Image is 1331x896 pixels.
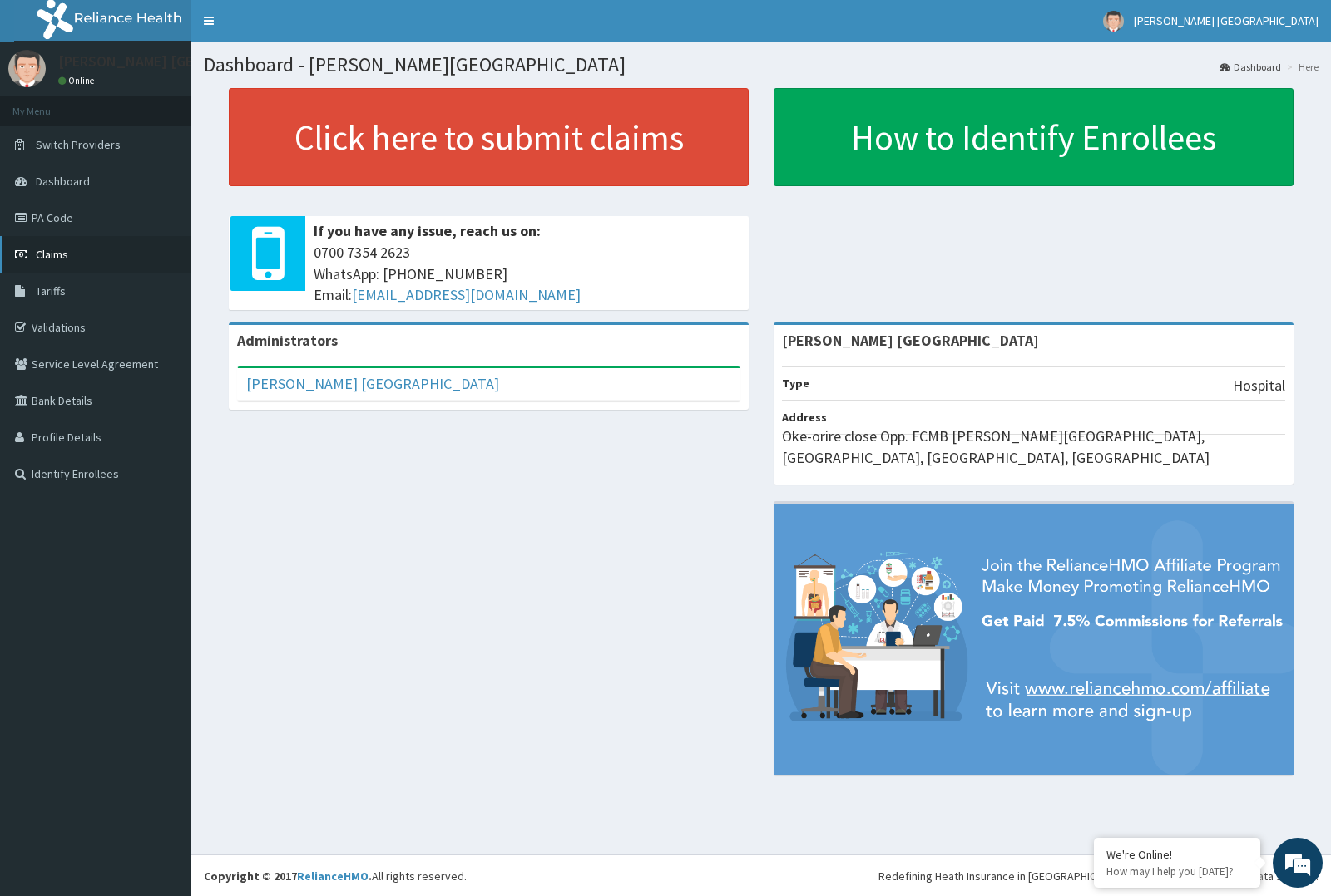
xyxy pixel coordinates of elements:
[31,83,67,125] img: d_794563401_company_1708531726252_794563401
[87,93,280,115] div: Chat with us now
[297,869,369,884] a: RelianceHMO
[1134,13,1319,28] span: [PERSON_NAME] [GEOGRAPHIC_DATA]
[782,426,1285,468] p: Oke-orire close Opp. FCMB [PERSON_NAME][GEOGRAPHIC_DATA], [GEOGRAPHIC_DATA], [GEOGRAPHIC_DATA], [...
[8,454,317,512] textarea: Type your message and hit 'Enter'
[1283,60,1319,74] li: Here
[1106,847,1248,862] div: We're Online!
[229,88,749,186] a: Click here to submit claims
[58,75,98,86] a: Online
[36,174,90,189] span: Dashboard
[774,88,1294,186] a: How to Identify Enrollees
[1106,864,1248,879] p: How may I help you today?
[204,869,372,884] strong: Copyright © 2017 .
[1220,60,1281,74] a: Dashboard
[352,285,581,304] a: [EMAIL_ADDRESS][DOMAIN_NAME]
[96,209,230,377] span: We're online!
[782,376,809,391] b: Type
[204,54,1319,76] h1: Dashboard - [PERSON_NAME][GEOGRAPHIC_DATA]
[36,283,66,298] span: Tariffs
[273,8,313,48] div: Minimize live chat window
[1233,375,1285,396] p: Hospital
[878,868,1319,884] div: Redefining Heath Insurance in [GEOGRAPHIC_DATA] using Telemedicine and Data Science!
[246,374,499,393] a: [PERSON_NAME] [GEOGRAPHIC_DATA]
[237,331,338,350] b: Administrators
[782,331,1039,350] strong: [PERSON_NAME] [GEOGRAPHIC_DATA]
[314,221,541,240] b: If you have any issue, reach us on:
[36,247,68,262] span: Claims
[1103,11,1124,32] img: User Image
[36,137,121,152] span: Switch Providers
[314,242,740,306] span: 0700 7354 2623 WhatsApp: [PHONE_NUMBER] Email:
[774,504,1294,775] img: provider-team-banner.png
[58,54,308,69] p: [PERSON_NAME] [GEOGRAPHIC_DATA]
[8,50,46,87] img: User Image
[782,410,827,425] b: Address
